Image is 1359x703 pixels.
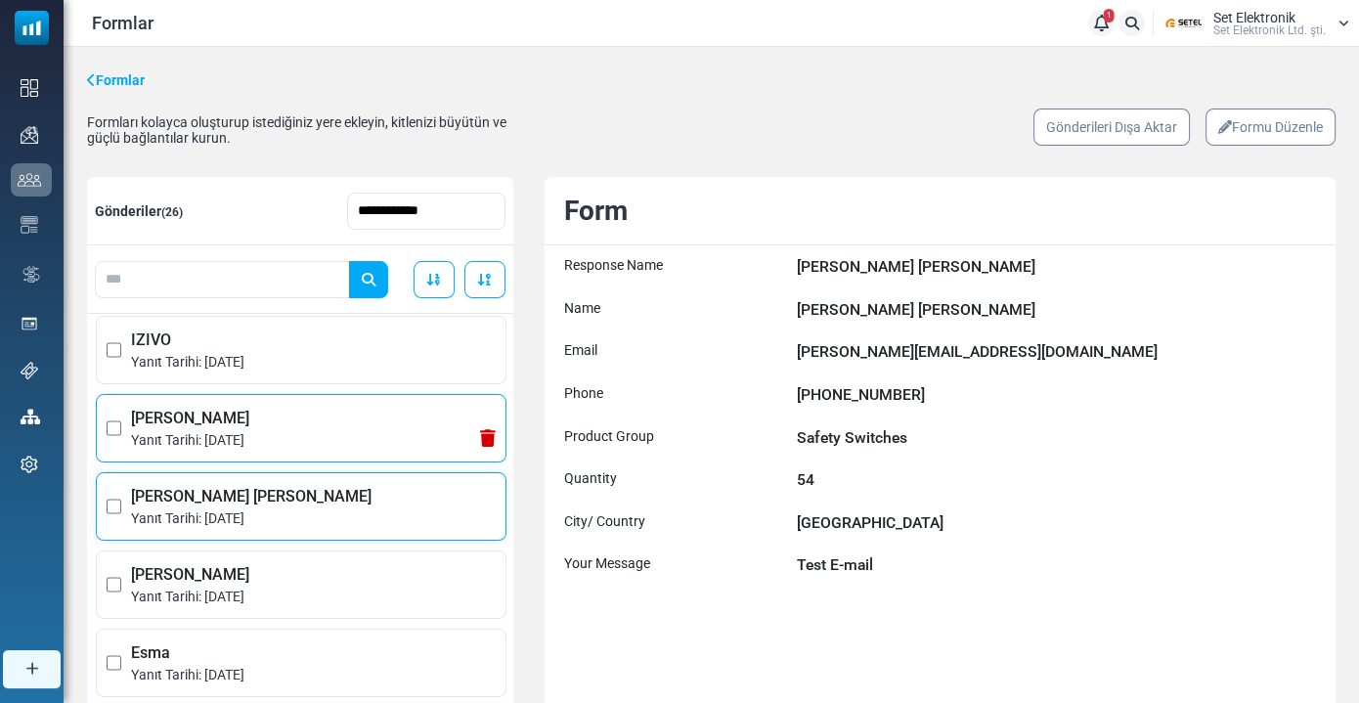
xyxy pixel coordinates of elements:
[18,173,41,187] img: contacts-icon.svg
[1160,9,1208,38] img: User Logo
[131,352,496,373] span: Yanıt Tarihi: [DATE]
[1104,9,1115,22] span: 1
[797,383,1316,407] div: [PHONE_NUMBER]
[554,191,1326,232] div: Form
[1088,10,1115,36] a: 1
[797,340,1316,364] div: [PERSON_NAME][EMAIL_ADDRESS][DOMAIN_NAME]
[797,511,1316,535] div: [GEOGRAPHIC_DATA]
[1213,24,1326,36] span: Set Elektronik Ltd. şti.
[797,553,1316,577] div: Test E-mail
[87,70,145,91] a: Formlar
[797,468,1316,492] div: 54
[21,456,38,473] img: settings-icon.svg
[564,340,787,364] div: Email
[131,430,496,451] span: Yanıt Tarihi: [DATE]
[131,485,496,508] span: [PERSON_NAME] [PERSON_NAME]
[161,205,183,219] span: (26)
[797,298,1316,322] div: [PERSON_NAME] [PERSON_NAME]
[21,79,38,97] img: dashboard-icon.svg
[131,563,496,587] span: [PERSON_NAME]
[564,255,787,279] div: Response Name
[21,263,42,286] img: workflow.svg
[131,641,496,665] span: Esma
[21,362,38,379] img: support-icon.svg
[797,255,1316,279] div: [PERSON_NAME] [PERSON_NAME]
[564,511,787,535] div: City/ Country
[95,203,183,219] span: Gönderiler
[1033,109,1190,146] a: Gönderileri Dışa Aktar
[21,126,38,144] img: campaigns-icon.png
[92,13,153,33] a: Formlar
[131,587,496,607] span: Yanıt Tarihi: [DATE]
[131,329,496,352] span: IZIVO
[1206,109,1336,146] a: Formu Düzenle
[564,383,787,407] div: Phone
[87,114,540,146] div: Formları kolayca oluşturup istediğiniz yere ekleyin, kitlenizi büyütün ve güçlü bağlantılar kurun.
[564,553,787,577] div: Your Message
[1213,11,1295,24] span: Set Elektronik
[131,665,496,685] span: Yanıt Tarihi: [DATE]
[131,407,496,430] span: [PERSON_NAME]
[21,315,38,332] img: landing_pages.svg
[1160,9,1349,38] a: User Logo Set Elektronik Set Elektronik Ltd. şti.
[131,508,496,529] span: Yanıt Tarihi: [DATE]
[797,426,1316,450] div: Safety Switches
[564,298,787,322] div: Name
[21,216,38,234] img: email-templates-icon.svg
[15,11,49,45] img: mailsoftly_icon_blue_white.svg
[564,426,787,450] div: Product Group
[564,468,787,492] div: Quantity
